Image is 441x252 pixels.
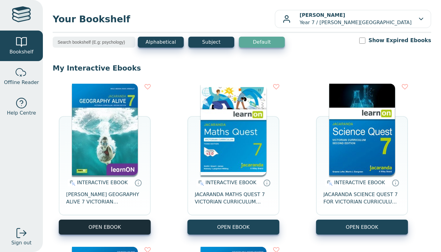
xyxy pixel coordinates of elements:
[68,179,75,187] img: interactive.svg
[392,179,399,186] a: Interactive eBooks are accessed online via the publisher’s portal. They contain interactive resou...
[325,179,333,187] img: interactive.svg
[66,191,143,206] span: [PERSON_NAME] GEOGRAPHY ALIVE 7 VICTORIAN CURRICULUM LEARNON EBOOK 2E
[11,239,32,247] span: Sign out
[138,37,184,48] button: Alphabetical
[188,37,234,48] button: Subject
[368,37,431,44] label: Show Expired Ebooks
[323,191,401,206] span: JACARANDA SCIENCE QUEST 7 FOR VICTORIAN CURRICULUM LEARNON 2E EBOOK
[77,180,128,185] span: INTERACTIVE EBOOK
[329,84,395,175] img: 329c5ec2-5188-ea11-a992-0272d098c78b.jpg
[53,37,135,48] input: Search bookshelf (E.g: psychology)
[316,220,408,235] button: OPEN EBOOK
[275,10,431,28] button: [PERSON_NAME]Year 7 / [PERSON_NAME][GEOGRAPHIC_DATA]
[334,180,385,185] span: INTERACTIVE EBOOK
[187,220,279,235] button: OPEN EBOOK
[196,179,204,187] img: interactive.svg
[9,48,33,56] span: Bookshelf
[300,12,412,26] p: Year 7 / [PERSON_NAME][GEOGRAPHIC_DATA]
[59,220,151,235] button: OPEN EBOOK
[195,191,272,206] span: JACARANDA MATHS QUEST 7 VICTORIAN CURRICULUM LEARNON EBOOK 3E
[7,109,36,117] span: Help Centre
[201,84,266,175] img: b87b3e28-4171-4aeb-a345-7fa4fe4e6e25.jpg
[205,180,256,185] span: INTERACTIVE EBOOK
[300,12,345,18] b: [PERSON_NAME]
[53,64,431,73] p: My Interactive Ebooks
[134,179,142,186] a: Interactive eBooks are accessed online via the publisher’s portal. They contain interactive resou...
[4,79,39,86] span: Offline Reader
[263,179,270,186] a: Interactive eBooks are accessed online via the publisher’s portal. They contain interactive resou...
[72,84,138,175] img: cc9fd0c4-7e91-e911-a97e-0272d098c78b.jpg
[53,12,275,26] span: Your Bookshelf
[239,37,285,48] button: Default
